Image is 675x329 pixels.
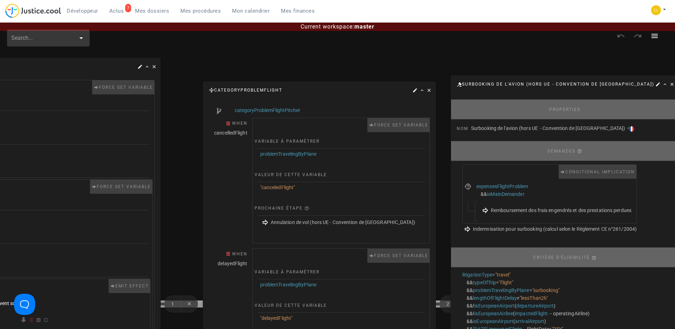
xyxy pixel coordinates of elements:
[532,287,560,293] span: "surbooking"
[216,107,223,114] img: +3OMbb+PeQw7GKAMAAAAASUVORK5CYII=
[476,184,528,189] span: expensesFlightProblem
[255,303,327,308] span: Valeur de cette variable
[97,184,151,189] span: Force set variable
[99,85,153,90] span: Force set variable
[515,311,548,316] span: impactedFlight
[547,149,576,154] span: Demandes
[467,318,473,324] span: &&
[467,287,473,293] span: &&
[467,311,473,316] span: &&
[260,315,293,321] span: "delayedFlight"
[473,226,637,231] span: Indemnisation pour surbooking (calcul selon le Règlement CE n°261/2004)
[515,311,588,316] span: operatingAirline
[533,255,590,260] span: Critère d'éligibilité
[462,272,492,278] span: litigationType
[481,191,487,197] span: &&
[515,318,544,324] span: arrivalAirport
[467,295,473,301] span: &&
[439,296,456,312] button: 2
[487,191,524,197] span: isMainDemander
[474,303,515,309] span: isEuropeanAirport
[214,130,247,136] span: cancelledFlight
[627,124,632,130] div: ✔
[164,296,181,312] button: 1
[104,6,130,16] a: 7Actus
[260,151,316,157] span: problemTravelingByPlane
[374,123,428,128] span: Force set variable
[11,32,76,44] input: Search...
[473,318,513,324] span: isEuropeanAirport
[271,219,415,225] span: Annulation de vol (hors UE - Convention de [GEOGRAPHIC_DATA])
[175,6,226,16] a: Mes procédures
[281,8,315,14] span: Mes finances
[473,318,546,324] span: ( )
[471,125,625,131] span: Surbooking de l'avion (hors UE - Convention de [GEOGRAPHIC_DATA])
[496,280,499,285] span: =
[548,311,553,316] span: →
[5,4,61,18] img: jc-logo.svg
[651,5,661,15] img: f0b917ab549025eb3af43f3c4438ad5d
[473,287,529,293] span: problemTravelingByPlane
[467,280,473,285] span: &&
[495,272,511,278] span: "travel"
[457,126,468,131] span: Nom
[474,311,590,316] span: ( )
[467,303,473,309] span: &&
[499,280,513,285] span: "flight"
[115,284,149,288] span: Emit effect
[255,172,327,177] span: Valeur de cette variable
[180,8,221,14] span: Mes procédures
[125,4,131,12] div: 7
[67,8,98,14] span: Développeur
[473,303,474,309] span: !
[129,6,175,16] a: Mes dossiers
[61,6,104,16] a: Développeur
[444,301,452,307] span: 2
[473,311,474,316] span: !
[517,295,520,301] span: ≠
[260,185,295,190] span: "canceledFlight"
[226,6,275,16] a: Mon calendrier
[232,8,270,14] span: Mon calendrier
[474,311,513,316] span: isEuropeanAirline
[135,8,169,14] span: Mes dossiers
[516,303,554,309] span: departureAirport
[520,295,548,301] span: "lessThan2h"
[529,287,532,293] span: =
[462,82,654,87] span: Surbooking de l'avion (hors UE - Convention de [GEOGRAPHIC_DATA])
[260,282,316,287] span: problemTravelingByPlane
[14,294,35,315] iframe: Help Scout Beacon - Open
[565,169,635,174] span: conditional implication
[492,272,495,278] span: =
[232,252,247,256] span: when
[214,88,282,93] span: categoryProblemFlight
[473,295,517,301] span: lengthOfFlightDelay
[474,303,555,309] span: ( )
[255,269,320,274] span: Variable à paramétrer
[275,6,320,16] a: Mes finances
[374,253,428,258] span: Force set variable
[255,139,320,144] span: Variable à paramétrer
[491,207,631,213] span: Remboursement des frais engendrés et des prestations perdues
[473,280,496,285] span: typeOfTrip
[169,301,176,307] span: 1
[109,8,124,14] span: Actus
[232,121,247,126] span: when
[235,107,300,113] span: categoryProblemFlightPitcher
[255,206,303,211] span: Prochaine étape
[218,261,247,266] span: delayedFlight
